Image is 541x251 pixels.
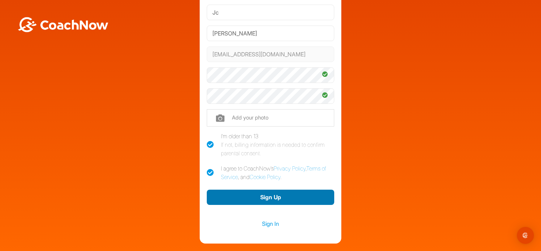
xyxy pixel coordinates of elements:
a: Privacy Policy [274,165,306,172]
img: BwLJSsUCoWCh5upNqxVrqldRgqLPVwmV24tXu5FoVAoFEpwwqQ3VIfuoInZCoVCoTD4vwADAC3ZFMkVEQFDAAAAAElFTkSuQmCC [17,17,109,32]
input: Email [207,46,334,62]
div: If not, billing information is needed to confirm parental consent. [221,140,334,157]
label: I agree to CoachNow's , , and . [207,164,334,181]
a: Cookie Policy [250,173,280,180]
button: Sign Up [207,190,334,205]
div: Open Intercom Messenger [517,227,534,244]
input: Last Name [207,26,334,41]
div: I'm older than 13 [221,132,334,157]
input: First Name [207,5,334,20]
a: Terms of Service [221,165,326,180]
a: Sign In [207,219,334,228]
